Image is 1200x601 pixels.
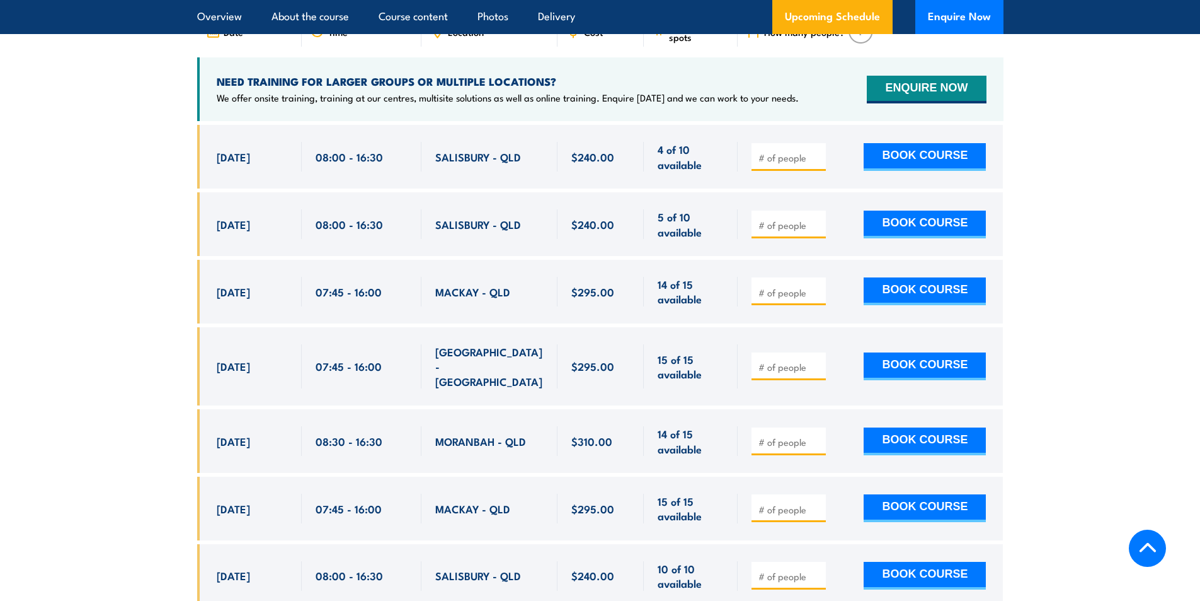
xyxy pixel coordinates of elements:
[448,26,484,37] span: Location
[316,359,382,373] span: 07:45 - 16:00
[758,151,821,164] input: # of people
[758,570,821,583] input: # of people
[435,344,544,388] span: [GEOGRAPHIC_DATA] - [GEOGRAPHIC_DATA]
[571,568,614,583] span: $240.00
[571,501,614,516] span: $295.00
[217,284,250,299] span: [DATE]
[435,434,526,448] span: MORANBAH - QLD
[571,149,614,164] span: $240.00
[316,217,383,231] span: 08:00 - 16:30
[435,217,521,231] span: SALISBURY - QLD
[867,76,986,103] button: ENQUIRE NOW
[864,428,986,455] button: BOOK COURSE
[435,501,510,516] span: MACKAY - QLD
[864,562,986,590] button: BOOK COURSE
[669,21,729,42] span: Available spots
[864,143,986,171] button: BOOK COURSE
[758,361,821,373] input: # of people
[764,26,845,37] span: How many people?
[316,284,382,299] span: 07:45 - 16:00
[435,284,510,299] span: MACKAY - QLD
[571,434,612,448] span: $310.00
[658,352,724,382] span: 15 of 15 available
[658,561,724,591] span: 10 of 10 available
[435,149,521,164] span: SALISBURY - QLD
[758,286,821,299] input: # of people
[217,434,250,448] span: [DATE]
[316,568,383,583] span: 08:00 - 16:30
[571,217,614,231] span: $240.00
[571,359,614,373] span: $295.00
[758,503,821,516] input: # of people
[864,494,986,522] button: BOOK COURSE
[217,501,250,516] span: [DATE]
[316,149,383,164] span: 08:00 - 16:30
[571,284,614,299] span: $295.00
[658,426,724,456] span: 14 of 15 available
[217,91,799,104] p: We offer onsite training, training at our centres, multisite solutions as well as online training...
[658,142,724,172] span: 4 of 10 available
[864,277,986,305] button: BOOK COURSE
[864,353,986,380] button: BOOK COURSE
[316,501,382,516] span: 07:45 - 16:00
[217,359,250,373] span: [DATE]
[658,209,724,239] span: 5 of 10 available
[217,74,799,88] h4: NEED TRAINING FOR LARGER GROUPS OR MULTIPLE LOCATIONS?
[435,568,521,583] span: SALISBURY - QLD
[864,211,986,238] button: BOOK COURSE
[584,26,603,37] span: Cost
[217,217,250,231] span: [DATE]
[217,149,250,164] span: [DATE]
[316,434,382,448] span: 08:30 - 16:30
[758,219,821,231] input: # of people
[658,277,724,306] span: 14 of 15 available
[224,26,243,37] span: Date
[217,568,250,583] span: [DATE]
[658,494,724,523] span: 15 of 15 available
[758,436,821,448] input: # of people
[328,26,348,37] span: Time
